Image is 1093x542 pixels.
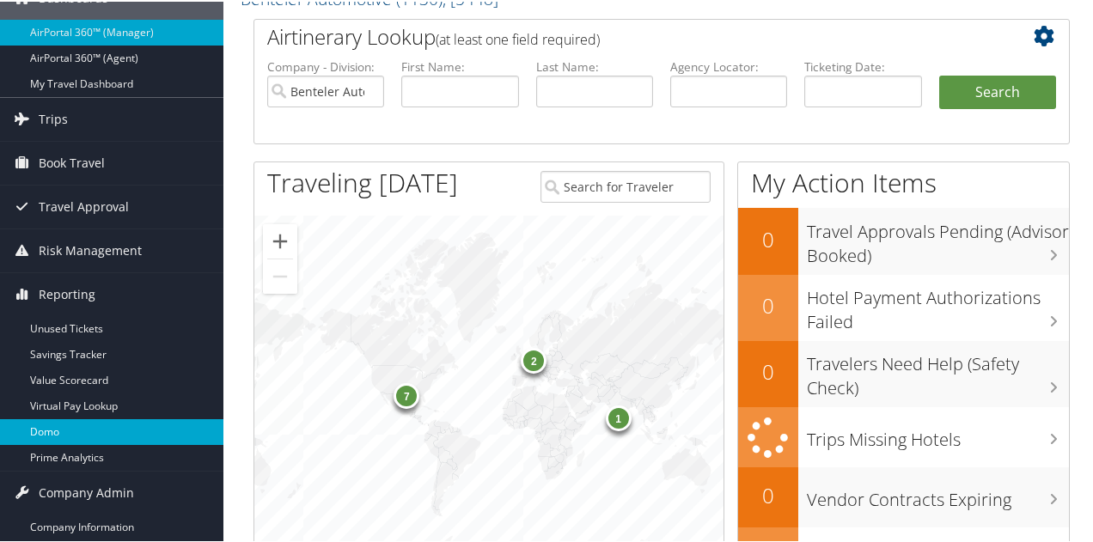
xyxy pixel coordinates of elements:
h2: 0 [738,479,798,509]
label: First Name: [401,57,518,74]
div: 2 [521,346,546,372]
span: Risk Management [39,228,142,271]
h3: Vendor Contracts Expiring [807,478,1069,510]
span: Company Admin [39,470,134,513]
h2: 0 [738,356,798,385]
input: Search for Traveler [540,169,710,201]
button: Search [939,74,1056,108]
h2: Airtinerary Lookup [267,21,988,50]
h3: Travelers Need Help (Safety Check) [807,342,1069,399]
h3: Travel Approvals Pending (Advisor Booked) [807,210,1069,266]
span: Trips [39,96,68,139]
label: Company - Division: [267,57,384,74]
h2: 0 [738,223,798,253]
div: 7 [394,381,419,407]
button: Zoom out [263,258,297,292]
a: 0Hotel Payment Authorizations Failed [738,273,1069,339]
h1: My Action Items [738,163,1069,199]
h3: Hotel Payment Authorizations Failed [807,276,1069,332]
a: Trips Missing Hotels [738,405,1069,466]
h2: 0 [738,289,798,319]
label: Ticketing Date: [804,57,921,74]
span: Travel Approval [39,184,129,227]
label: Agency Locator: [670,57,787,74]
div: 1 [605,404,631,429]
span: Book Travel [39,140,105,183]
span: Reporting [39,271,95,314]
span: (at least one field required) [436,28,600,47]
a: 0Travelers Need Help (Safety Check) [738,339,1069,405]
label: Last Name: [536,57,653,74]
a: 0Vendor Contracts Expiring [738,466,1069,526]
a: 0Travel Approvals Pending (Advisor Booked) [738,206,1069,272]
h3: Trips Missing Hotels [807,417,1069,450]
button: Zoom in [263,222,297,257]
h1: Traveling [DATE] [267,163,458,199]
